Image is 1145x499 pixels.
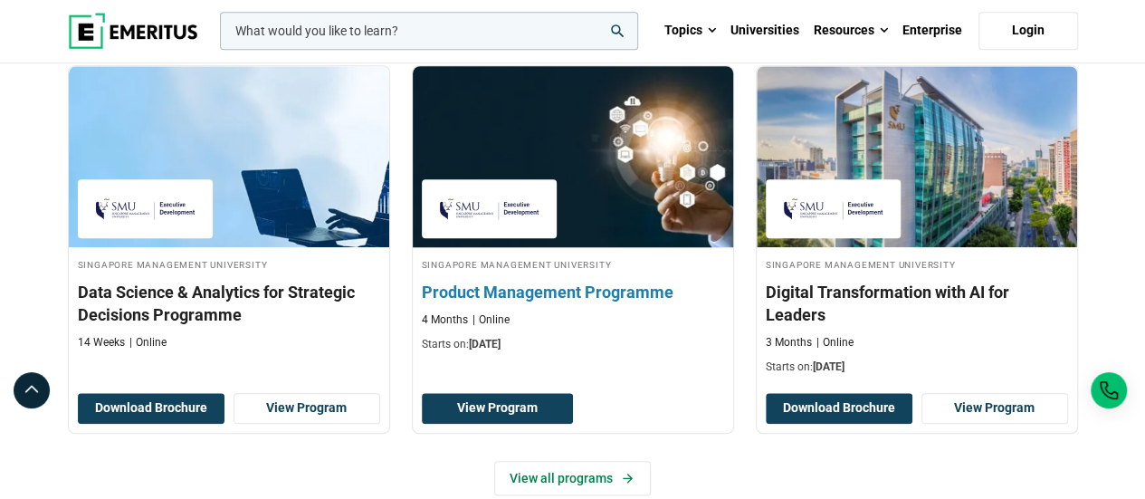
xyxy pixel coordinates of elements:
[494,461,651,495] a: View all programs
[234,393,380,424] a: View Program
[78,281,380,326] h3: Data Science & Analytics for Strategic Decisions Programme
[757,66,1077,384] a: Digital Transformation Course by Singapore Management University - December 23, 2025 Singapore Ma...
[129,335,167,350] p: Online
[766,281,1068,326] h3: Digital Transformation with AI for Leaders
[78,393,224,424] button: Download Brochure
[757,66,1077,247] img: Digital Transformation with AI for Leaders | Online Digital Transformation Course
[78,335,125,350] p: 14 Weeks
[78,256,380,272] h4: Singapore Management University
[978,12,1078,50] a: Login
[775,188,892,229] img: Singapore Management University
[69,66,389,360] a: Data Science and Analytics Course by Singapore Management University - Singapore Management Unive...
[816,335,854,350] p: Online
[469,338,501,350] span: [DATE]
[766,256,1068,272] h4: Singapore Management University
[396,57,749,256] img: Product Management Programme | Online Product Design and Innovation Course
[422,393,573,424] a: View Program
[422,337,724,352] p: Starts on:
[422,256,724,272] h4: Singapore Management University
[766,393,912,424] button: Download Brochure
[472,312,510,328] p: Online
[413,66,733,361] a: Product Design and Innovation Course by Singapore Management University - December 23, 2025 Singa...
[766,360,1068,375] p: Starts on:
[422,281,724,303] h3: Product Management Programme
[921,393,1068,424] a: View Program
[220,12,638,50] input: woocommerce-product-search-field-0
[69,66,389,247] img: Data Science & Analytics for Strategic Decisions Programme | Online Data Science and Analytics Co...
[813,360,844,373] span: [DATE]
[766,335,812,350] p: 3 Months
[422,312,468,328] p: 4 Months
[87,188,205,229] img: Singapore Management University
[431,188,549,229] img: Singapore Management University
